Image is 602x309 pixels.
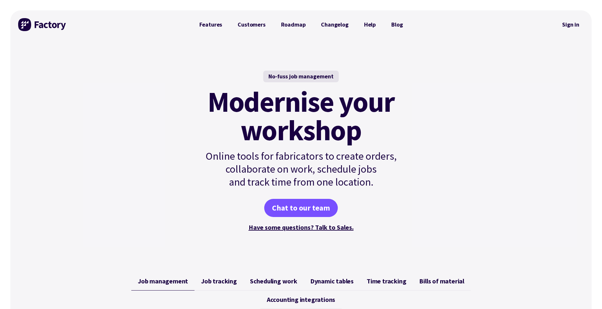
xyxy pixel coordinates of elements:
img: Factory [18,18,67,31]
a: Features [192,18,230,31]
span: Job management [138,277,188,285]
a: Customers [230,18,273,31]
p: Online tools for fabricators to create orders, collaborate on work, schedule jobs and track time ... [192,150,411,189]
nav: Primary Navigation [192,18,411,31]
span: Accounting integrations [267,296,335,303]
span: Dynamic tables [310,277,354,285]
div: No-fuss job management [263,71,339,82]
nav: Secondary Navigation [558,17,584,32]
mark: Modernise your workshop [207,87,395,144]
a: Have some questions? Talk to Sales. [249,223,354,231]
a: Chat to our team [264,199,338,217]
a: Changelog [313,18,356,31]
a: Roadmap [273,18,313,31]
span: Scheduling work [250,277,297,285]
a: Help [356,18,384,31]
a: Sign in [558,17,584,32]
span: Time tracking [367,277,406,285]
a: Blog [384,18,410,31]
span: Bills of material [419,277,464,285]
span: Job tracking [201,277,237,285]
